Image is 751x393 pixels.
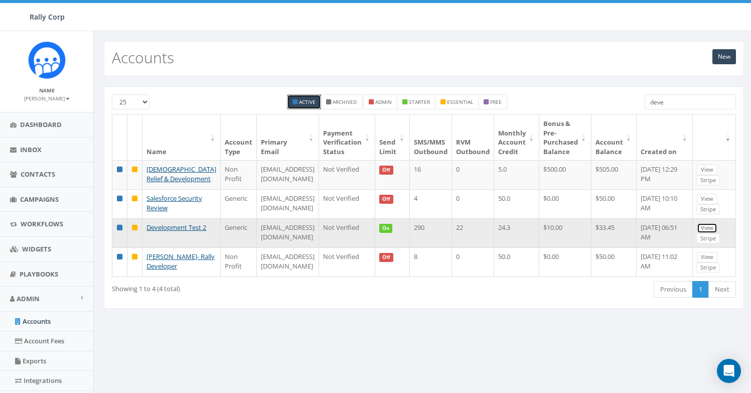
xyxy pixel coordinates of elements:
span: Dashboard [20,120,62,129]
td: [DATE] 06:51 AM [637,218,693,247]
a: Development Test 2 [146,223,206,232]
a: Previous [654,281,693,298]
span: Rally Corp [30,12,65,22]
th: Bonus &amp; Pre-Purchased Balance: activate to sort column ascending [539,115,591,160]
td: 0 [452,247,494,277]
a: View [697,252,717,263]
span: Off [379,195,393,204]
th: Created on: activate to sort column ascending [637,115,693,160]
td: Generic [221,218,257,247]
span: Workflows [21,219,63,228]
td: 24.3 [494,218,539,247]
h2: Accounts [112,49,174,66]
a: Salesforce Security Review [146,194,202,212]
span: Campaigns [20,195,59,204]
a: Next [708,281,736,298]
td: [EMAIL_ADDRESS][DOMAIN_NAME] [257,247,319,277]
td: Not Verified [319,247,375,277]
td: [EMAIL_ADDRESS][DOMAIN_NAME] [257,160,319,189]
td: Not Verified [319,160,375,189]
small: free [490,98,502,105]
a: [DEMOGRAPHIC_DATA] Relief & Development [146,165,216,183]
td: [EMAIL_ADDRESS][DOMAIN_NAME] [257,218,319,247]
img: Icon_1.png [28,41,66,79]
th: Monthly Account Credit: activate to sort column ascending [494,115,539,160]
span: Off [379,253,393,262]
a: Stripe [696,204,720,215]
td: 22 [452,218,494,247]
a: Stripe [696,263,720,273]
td: 5.0 [494,160,539,189]
small: admin [375,98,392,105]
small: Name [39,87,55,94]
small: starter [409,98,430,105]
td: 0 [452,160,494,189]
a: Stripe [696,233,720,244]
td: $33.45 [591,218,637,247]
th: Payment Verification Status : activate to sort column ascending [319,115,375,160]
td: $50.00 [591,247,637,277]
td: 16 [410,160,452,189]
th: Send Limit: activate to sort column ascending [375,115,410,160]
div: Open Intercom Messenger [717,359,741,383]
td: $0.00 [539,189,591,218]
td: Non Profit [221,160,257,189]
span: Contacts [21,170,55,179]
a: [PERSON_NAME] [24,93,70,102]
a: View [697,165,717,175]
td: 0 [452,189,494,218]
td: $505.00 [591,160,637,189]
a: New [712,49,736,64]
small: [PERSON_NAME] [24,95,70,102]
span: Inbox [20,145,42,154]
a: [PERSON_NAME]- Rally Developer [146,252,215,271]
td: $0.00 [539,247,591,277]
td: $10.00 [539,218,591,247]
td: $50.00 [591,189,637,218]
td: 4 [410,189,452,218]
th: Account Balance: activate to sort column ascending [591,115,637,160]
td: 50.0 [494,189,539,218]
td: [EMAIL_ADDRESS][DOMAIN_NAME] [257,189,319,218]
td: 290 [410,218,452,247]
th: Name: activate to sort column ascending [142,115,221,160]
th: Primary Email : activate to sort column ascending [257,115,319,160]
td: 50.0 [494,247,539,277]
td: Not Verified [319,189,375,218]
th: RVM Outbound [452,115,494,160]
td: [DATE] 10:10 AM [637,189,693,218]
small: Active [299,98,316,105]
td: 8 [410,247,452,277]
span: On [379,224,392,233]
span: Admin [17,294,40,303]
td: Non Profit [221,247,257,277]
span: Off [379,166,393,175]
a: 1 [692,281,709,298]
small: essential [447,98,473,105]
input: Type to search [645,94,736,109]
td: Generic [221,189,257,218]
span: Widgets [22,244,51,253]
a: Stripe [696,175,720,186]
div: Showing 1 to 4 (4 total) [112,280,363,294]
a: View [697,194,717,204]
span: Playbooks [20,270,58,279]
th: SMS/MMS Outbound [410,115,452,160]
td: $500.00 [539,160,591,189]
th: Account Type [221,115,257,160]
td: [DATE] 12:29 PM [637,160,693,189]
a: View [697,223,717,233]
td: [DATE] 11:02 AM [637,247,693,277]
small: Archived [333,98,357,105]
td: Not Verified [319,218,375,247]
